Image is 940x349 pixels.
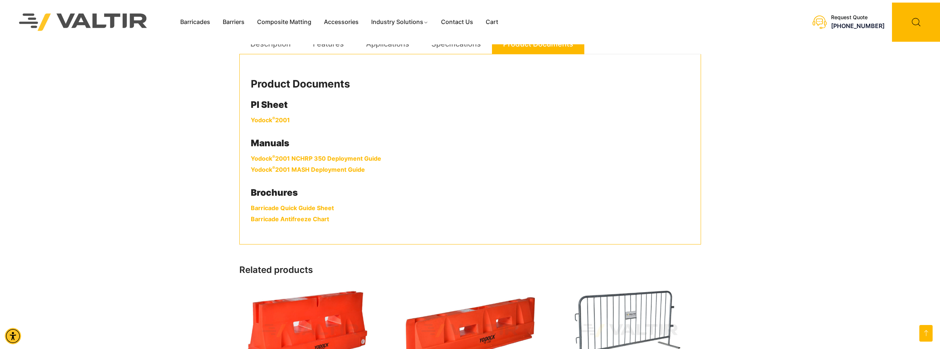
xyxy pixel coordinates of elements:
[5,328,21,344] div: Accessibility Menu
[251,99,288,110] strong: PI Sheet
[239,265,701,276] h2: Related products
[272,116,275,121] sup: ®
[251,138,289,148] strong: Manuals
[251,17,318,28] a: Composite Matting
[272,165,275,171] sup: ®
[251,187,298,198] strong: Brochures
[272,154,275,160] sup: ®
[831,14,885,21] div: Request Quote
[251,166,365,173] a: Yodock ® 2001 MASH Deployment Guide - open in a new tab
[365,17,435,28] a: Industry Solutions
[216,17,251,28] a: Barriers
[831,22,885,30] a: call (888) 496-3625
[251,116,290,124] a: Yodock ® 2001 - open in a new tab
[251,78,690,90] h2: Product Documents
[435,17,479,28] a: Contact Us
[174,17,216,28] a: Barricades
[251,215,329,223] a: Barricade Antifreeze Chart
[919,325,933,342] a: Open this option
[251,204,334,212] a: Barricade Quick Guide Sheet - open in a new tab
[479,17,505,28] a: Cart
[318,17,365,28] a: Accessories
[251,155,381,162] a: Yodock ® 2001 NCHRP 350 Deployment Guide - open in a new tab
